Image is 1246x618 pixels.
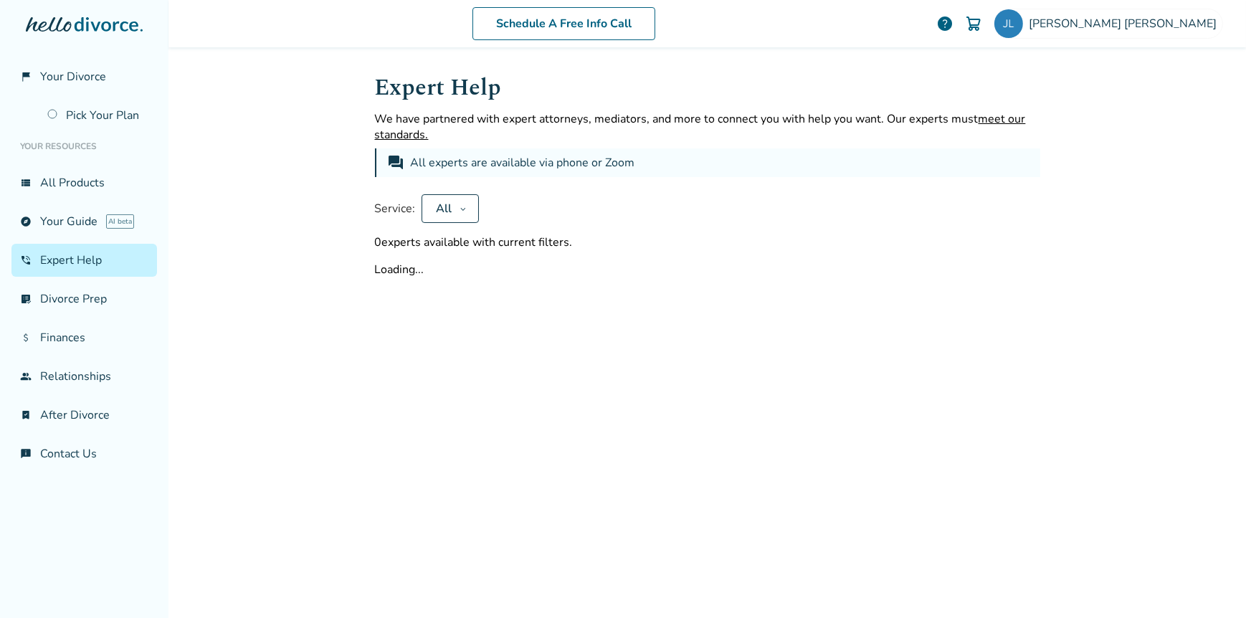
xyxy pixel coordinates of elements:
[20,216,32,227] span: explore
[106,214,134,229] span: AI beta
[20,293,32,305] span: list_alt_check
[20,71,32,82] span: flag_2
[11,60,157,93] a: flag_2Your Divorce
[11,132,157,161] li: Your Resources
[1029,16,1222,32] span: [PERSON_NAME] [PERSON_NAME]
[11,437,157,470] a: chat_infoContact Us
[936,15,953,32] a: help
[1174,549,1246,618] iframe: Chat Widget
[472,7,655,40] a: Schedule A Free Info Call
[20,448,32,460] span: chat_info
[375,111,1040,143] p: We have partnered with expert attorneys, mediators, and more to connect you with help you want. O...
[965,15,982,32] img: Cart
[20,255,32,266] span: phone_in_talk
[375,111,1026,143] span: meet our standards.
[388,154,405,171] span: forum
[39,99,157,132] a: Pick Your Plan
[11,244,157,277] a: phone_in_talkExpert Help
[422,194,479,223] button: All
[11,166,157,199] a: view_listAll Products
[375,201,416,217] span: Service:
[375,262,1040,277] div: Loading...
[375,234,1040,250] div: 0 experts available with current filters.
[20,371,32,382] span: group
[11,321,157,354] a: attach_moneyFinances
[11,399,157,432] a: bookmark_checkAfter Divorce
[11,205,157,238] a: exploreYour GuideAI beta
[411,154,638,171] div: All experts are available via phone or Zoom
[434,201,454,217] div: All
[20,332,32,343] span: attach_money
[40,69,106,85] span: Your Divorce
[375,70,1040,105] h1: Expert Help
[20,177,32,189] span: view_list
[11,282,157,315] a: list_alt_checkDivorce Prep
[994,9,1023,38] img: landers@bedrockdivorce.com
[11,360,157,393] a: groupRelationships
[20,409,32,421] span: bookmark_check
